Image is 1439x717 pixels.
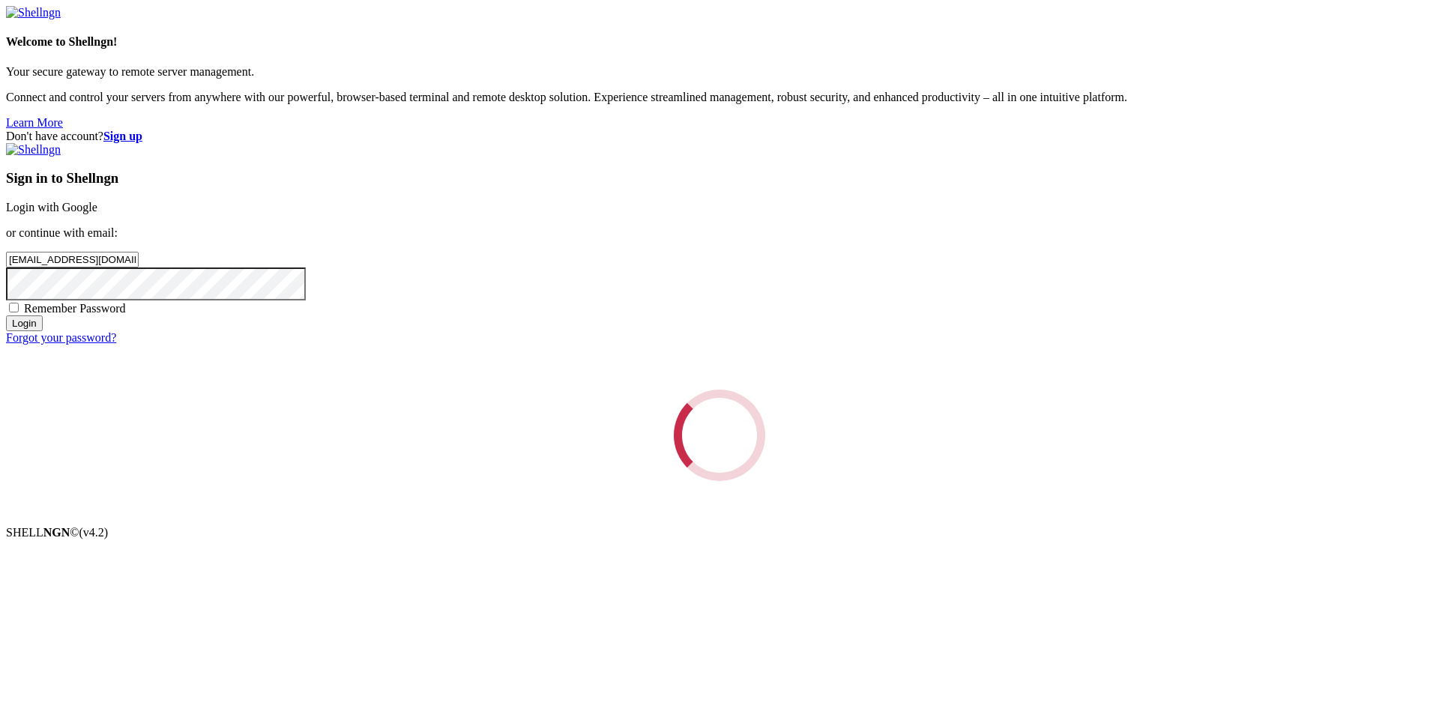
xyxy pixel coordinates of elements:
span: 4.2.0 [79,526,109,539]
h4: Welcome to Shellngn! [6,35,1433,49]
b: NGN [43,526,70,539]
p: or continue with email: [6,226,1433,240]
p: Connect and control your servers from anywhere with our powerful, browser-based terminal and remo... [6,91,1433,104]
div: Don't have account? [6,130,1433,143]
input: Email address [6,252,139,267]
a: Forgot your password? [6,331,116,344]
a: Sign up [103,130,142,142]
span: SHELL © [6,526,108,539]
input: Login [6,315,43,331]
img: Shellngn [6,143,61,157]
input: Remember Password [9,303,19,312]
a: Learn More [6,116,63,129]
h3: Sign in to Shellngn [6,170,1433,187]
img: Shellngn [6,6,61,19]
div: Loading... [674,390,765,481]
p: Your secure gateway to remote server management. [6,65,1433,79]
span: Remember Password [24,302,126,315]
a: Login with Google [6,201,97,214]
